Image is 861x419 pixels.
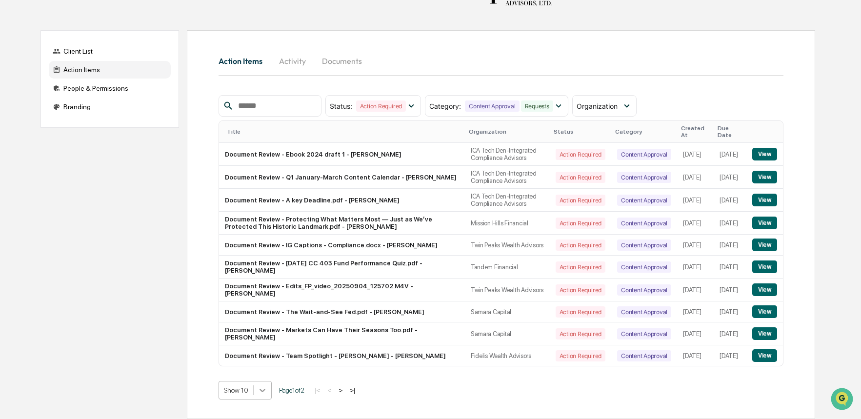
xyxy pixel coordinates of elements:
td: Samara Capital [465,301,550,322]
div: Action Required [556,218,605,229]
a: Powered byPylon [69,165,118,173]
td: ICA Tech Den-Integrated Compliance Advisors [465,189,550,212]
span: Page 1 of 2 [279,386,304,394]
div: Client List [49,42,171,60]
div: Content Approval [617,306,671,318]
div: Category [615,128,673,135]
td: [DATE] [714,345,746,366]
td: [DATE] [714,256,746,279]
iframe: Open customer support [830,387,856,413]
button: > [336,386,345,395]
td: [DATE] [714,143,746,166]
td: [DATE] [677,322,714,345]
div: Title [227,128,461,135]
div: 🔎 [10,142,18,150]
button: Activity [270,49,314,73]
div: Start new chat [33,75,160,84]
td: [DATE] [677,301,714,322]
div: Content Approval [617,350,671,361]
button: View [752,260,777,273]
td: Document Review - The Wait-and-See Fed.pdf - [PERSON_NAME] [219,301,464,322]
button: >| [347,386,358,395]
td: [DATE] [677,345,714,366]
td: [DATE] [677,235,714,256]
td: [DATE] [714,189,746,212]
div: Due Date [718,125,742,139]
div: We're available if you need us! [33,84,123,92]
div: Action Items [49,61,171,79]
button: View [752,327,777,340]
div: Action Required [556,149,605,160]
a: 🗄️Attestations [67,119,125,137]
div: Content Approval [617,149,671,160]
div: Content Approval [465,100,519,112]
button: View [752,283,777,296]
td: Document Review - [DATE] CC 403 Fund Performance Quiz.pdf - [PERSON_NAME] [219,256,464,279]
td: Twin Peaks Wealth Advisors [465,279,550,301]
div: Content Approval [617,261,671,273]
div: Status [554,128,607,135]
div: activity tabs [219,49,783,73]
td: [DATE] [677,256,714,279]
div: Action Required [556,239,605,251]
td: [DATE] [677,143,714,166]
div: Content Approval [617,328,671,339]
button: View [752,349,777,362]
td: Document Review - Ebook 2024 draft 1 - [PERSON_NAME] [219,143,464,166]
button: Action Items [219,49,270,73]
button: View [752,194,777,206]
td: [DATE] [677,212,714,235]
td: Mission Hills Financial [465,212,550,235]
td: Document Review - Edits_FP_video_20250904_125702.M4V - [PERSON_NAME] [219,279,464,301]
span: Preclearance [20,123,63,133]
div: Action Required [556,261,605,273]
span: Organization [577,102,618,110]
div: 🖐️ [10,124,18,132]
td: [DATE] [714,166,746,189]
div: Action Required [556,172,605,183]
div: Action Required [556,350,605,361]
div: 🗄️ [71,124,79,132]
td: [DATE] [677,189,714,212]
div: Content Approval [617,239,671,251]
div: Organization [469,128,546,135]
span: Attestations [80,123,121,133]
td: [DATE] [714,322,746,345]
button: View [752,171,777,183]
div: Action Required [556,195,605,206]
td: Document Review - Team Spotlight - [PERSON_NAME] - [PERSON_NAME] [219,345,464,366]
div: Content Approval [617,284,671,296]
button: View [752,239,777,251]
td: [DATE] [714,212,746,235]
div: Action Required [356,100,406,112]
td: Fidelis Wealth Advisors [465,345,550,366]
td: Document Review - Q1 January-March Content Calendar - [PERSON_NAME] [219,166,464,189]
td: [DATE] [677,166,714,189]
td: Twin Peaks Wealth Advisors [465,235,550,256]
td: ICA Tech Den-Integrated Compliance Advisors [465,143,550,166]
div: Action Required [556,328,605,339]
td: Tandem Financial [465,256,550,279]
div: Action Required [556,284,605,296]
a: 🔎Data Lookup [6,138,65,155]
div: Created At [681,125,710,139]
div: Content Approval [617,218,671,229]
td: Document Review - Markets Can Have Their Seasons Too.pdf - [PERSON_NAME] [219,322,464,345]
button: View [752,148,777,160]
td: Document Review - Protecting What Matters Most — Just as We’ve Protected This Historic Landmark.p... [219,212,464,235]
a: 🖐️Preclearance [6,119,67,137]
p: How can we help? [10,20,178,36]
div: Branding [49,98,171,116]
div: Content Approval [617,172,671,183]
td: [DATE] [714,279,746,301]
div: Requests [521,100,553,112]
img: 1746055101610-c473b297-6a78-478c-a979-82029cc54cd1 [10,75,27,92]
button: Start new chat [166,78,178,89]
td: [DATE] [714,301,746,322]
td: ICA Tech Den-Integrated Compliance Advisors [465,166,550,189]
span: Pylon [97,165,118,173]
button: < [325,386,335,395]
button: Documents [314,49,370,73]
